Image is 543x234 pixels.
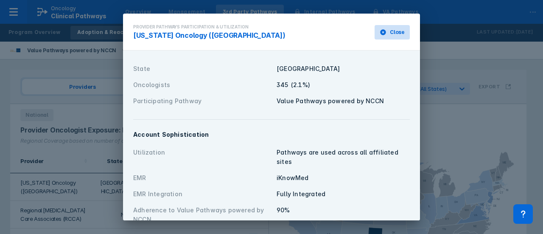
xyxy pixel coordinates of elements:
[277,64,410,73] div: [GEOGRAPHIC_DATA]
[133,96,271,106] div: Participating Pathway
[133,189,271,199] div: EMR Integration
[133,64,271,73] div: State
[133,80,271,90] div: Oncologists
[277,173,410,183] div: iKnowMed
[277,206,410,224] div: 90%
[277,189,410,199] div: Fully Integrated
[133,24,285,30] div: Provider Pathways Participation & Utilization
[375,25,410,39] button: Close
[277,96,410,106] div: Value Pathways powered by NCCN
[133,130,410,139] div: Account Sophistication
[390,28,405,36] span: Close
[133,30,285,40] div: [US_STATE] Oncology ([GEOGRAPHIC_DATA])
[277,80,410,90] div: 345 (2.1%)
[277,148,410,166] div: Pathways are used across all affiliated sites
[513,204,533,224] div: Contact Support
[133,206,271,224] div: Adherence to Value Pathways powered by NCCN
[133,148,271,166] div: Utilization
[133,173,271,183] div: EMR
